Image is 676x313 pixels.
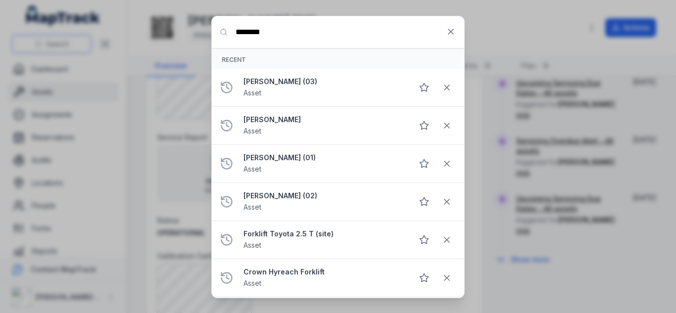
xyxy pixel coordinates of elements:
[243,267,405,289] a: Crown Hyreach ForkliftAsset
[243,89,261,97] span: Asset
[243,191,405,201] strong: [PERSON_NAME] (02)
[243,77,405,87] strong: [PERSON_NAME] (03)
[243,229,405,251] a: Forklift Toyota 2.5 T (site)Asset
[243,267,405,277] strong: Crown Hyreach Forklift
[243,279,261,287] span: Asset
[243,191,405,213] a: [PERSON_NAME] (02)Asset
[243,241,261,249] span: Asset
[243,115,405,136] a: [PERSON_NAME]Asset
[243,153,405,175] a: [PERSON_NAME] (01)Asset
[243,77,405,98] a: [PERSON_NAME] (03)Asset
[243,153,405,163] strong: [PERSON_NAME] (01)
[243,115,405,125] strong: [PERSON_NAME]
[243,127,261,135] span: Asset
[222,56,246,63] span: Recent
[243,165,261,173] span: Asset
[243,229,405,239] strong: Forklift Toyota 2.5 T (site)
[243,203,261,211] span: Asset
